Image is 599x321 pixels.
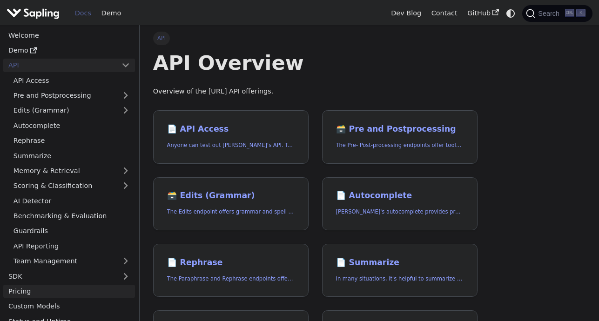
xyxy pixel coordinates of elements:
kbd: K [576,9,586,17]
h2: Autocomplete [336,191,464,201]
a: Scoring & Classification [8,179,135,193]
h2: Rephrase [167,258,295,268]
p: Sapling's autocomplete provides predictions of the next few characters or words [336,207,464,216]
h2: Pre and Postprocessing [336,124,464,134]
a: Docs [70,6,96,20]
p: The Edits endpoint offers grammar and spell checking. [167,207,295,216]
a: Pricing [3,285,135,298]
button: Switch between dark and light mode (currently system mode) [504,7,518,20]
h2: Summarize [336,258,464,268]
p: The Pre- Post-processing endpoints offer tools for preparing your text data for ingestation as we... [336,141,464,150]
a: API Reporting [8,239,135,253]
button: Search (Ctrl+K) [522,5,592,22]
a: Guardrails [8,224,135,238]
a: Dev Blog [386,6,426,20]
h2: Edits (Grammar) [167,191,295,201]
a: Demo [3,44,135,57]
a: Benchmarking & Evaluation [8,209,135,223]
p: Overview of the [URL] API offerings. [153,86,478,97]
a: Pre and Postprocessing [8,89,135,102]
p: Anyone can test out Sapling's API. To get started with the API, simply: [167,141,295,150]
a: Custom Models [3,300,135,313]
a: API Access [8,74,135,87]
a: Sapling.ai [7,7,63,20]
button: Collapse sidebar category 'API' [116,59,135,72]
img: Sapling.ai [7,7,60,20]
h2: API Access [167,124,295,134]
a: Edits (Grammar) [8,104,135,117]
a: API [3,59,116,72]
a: Contact [426,6,463,20]
span: Search [535,10,565,17]
a: Rephrase [8,134,135,147]
nav: Breadcrumbs [153,32,478,45]
a: 📄️ SummarizeIn many situations, it's helpful to summarize a longer document into a shorter, more ... [322,244,478,297]
a: Welcome [3,28,135,42]
a: Memory & Retrieval [8,164,135,178]
a: 📄️ RephraseThe Paraphrase and Rephrase endpoints offer paraphrasing for particular styles. [153,244,309,297]
button: Expand sidebar category 'SDK' [116,269,135,283]
p: In many situations, it's helpful to summarize a longer document into a shorter, more easily diges... [336,274,464,283]
span: API [153,32,170,45]
h1: API Overview [153,50,478,75]
a: GitHub [462,6,504,20]
a: 🗃️ Pre and PostprocessingThe Pre- Post-processing endpoints offer tools for preparing your text d... [322,110,478,164]
a: Team Management [8,254,135,268]
a: 🗃️ Edits (Grammar)The Edits endpoint offers grammar and spell checking. [153,177,309,231]
a: 📄️ Autocomplete[PERSON_NAME]'s autocomplete provides predictions of the next few characters or words [322,177,478,231]
a: Demo [96,6,126,20]
a: Autocomplete [8,119,135,132]
a: SDK [3,269,116,283]
a: 📄️ API AccessAnyone can test out [PERSON_NAME]'s API. To get started with the API, simply: [153,110,309,164]
p: The Paraphrase and Rephrase endpoints offer paraphrasing for particular styles. [167,274,295,283]
a: Summarize [8,149,135,162]
a: AI Detector [8,194,135,207]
